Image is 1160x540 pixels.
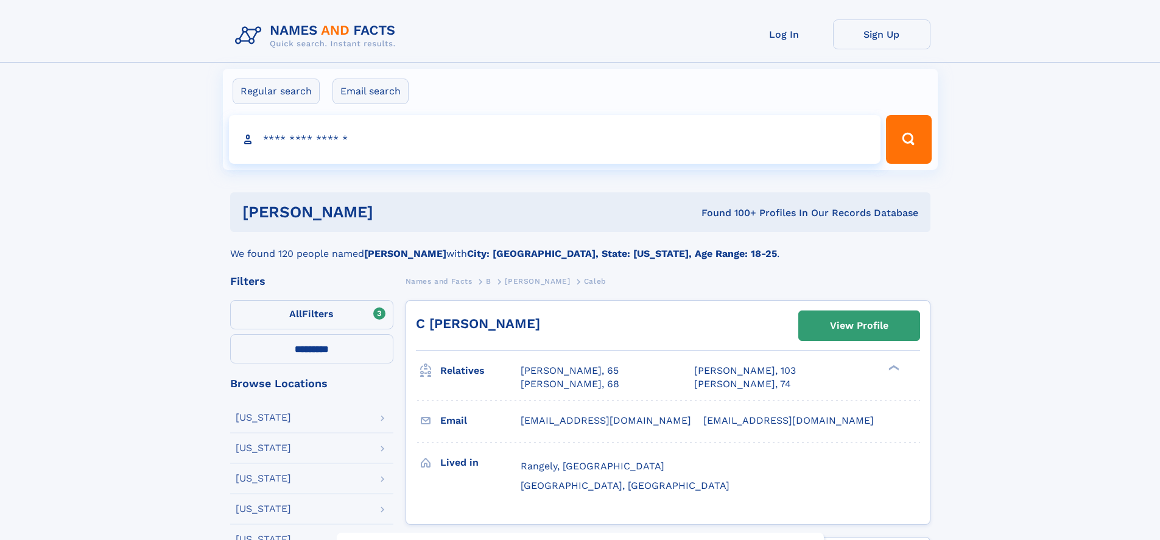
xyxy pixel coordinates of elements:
a: [PERSON_NAME], 103 [694,364,796,377]
span: B [486,277,491,286]
div: [US_STATE] [236,504,291,514]
a: [PERSON_NAME] [505,273,570,289]
div: ❯ [885,364,900,372]
h3: Email [440,410,521,431]
div: Filters [230,276,393,287]
input: search input [229,115,881,164]
a: [PERSON_NAME], 74 [694,377,791,391]
a: [PERSON_NAME], 65 [521,364,619,377]
div: [US_STATE] [236,474,291,483]
a: B [486,273,491,289]
b: City: [GEOGRAPHIC_DATA], State: [US_STATE], Age Range: 18-25 [467,248,777,259]
span: All [289,308,302,320]
img: Logo Names and Facts [230,19,406,52]
a: View Profile [799,311,919,340]
h1: [PERSON_NAME] [242,205,538,220]
a: C [PERSON_NAME] [416,316,540,331]
a: Log In [736,19,833,49]
div: Browse Locations [230,378,393,389]
label: Email search [332,79,409,104]
a: Sign Up [833,19,930,49]
h3: Relatives [440,360,521,381]
span: [GEOGRAPHIC_DATA], [GEOGRAPHIC_DATA] [521,480,729,491]
div: We found 120 people named with . [230,232,930,261]
div: Found 100+ Profiles In Our Records Database [537,206,918,220]
span: [PERSON_NAME] [505,277,570,286]
label: Filters [230,300,393,329]
b: [PERSON_NAME] [364,248,446,259]
span: [EMAIL_ADDRESS][DOMAIN_NAME] [703,415,874,426]
span: [EMAIL_ADDRESS][DOMAIN_NAME] [521,415,691,426]
span: Rangely, [GEOGRAPHIC_DATA] [521,460,664,472]
div: View Profile [830,312,888,340]
label: Regular search [233,79,320,104]
button: Search Button [886,115,931,164]
span: Caleb [584,277,606,286]
div: [US_STATE] [236,413,291,423]
h3: Lived in [440,452,521,473]
div: [US_STATE] [236,443,291,453]
a: Names and Facts [406,273,473,289]
a: [PERSON_NAME], 68 [521,377,619,391]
